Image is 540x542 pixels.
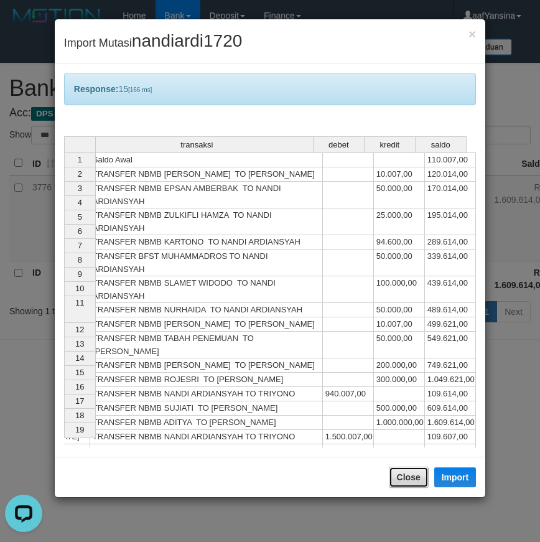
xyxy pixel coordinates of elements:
td: 2.439.614,00 [374,444,425,459]
th: Select whole grid [64,136,96,152]
span: saldo [431,141,450,149]
span: 5 [78,212,82,222]
td: TRANSFER NBMB ROJESRI TO [PERSON_NAME] [90,373,323,387]
td: 609.614,00 [425,401,476,416]
td: Total Mutasi [90,444,323,459]
td: 1.500.007,00 [323,430,374,444]
span: 11 [75,298,84,307]
td: 300.000,00 [374,373,425,387]
td: 289.614,00 [425,235,476,250]
td: 500.000,00 [374,401,425,416]
td: 10.007,00 [374,167,425,182]
td: Saldo Awal [90,152,323,167]
td: 109.614,00 [425,387,476,401]
td: 109.607,00 [425,430,476,444]
span: 12 [75,325,84,334]
span: 7 [78,241,82,250]
span: nandiardi1720 [132,31,243,50]
button: Open LiveChat chat widget [5,5,42,42]
td: TRANSFER NBMB NURHAIDA TO NANDI ARDIANSYAH [90,303,323,317]
span: 13 [75,339,84,348]
td: 2.440.014,00 [323,444,374,459]
span: 8 [78,255,82,264]
td: 1.609.614,00 [425,416,476,430]
span: 18 [75,411,84,420]
span: transaksi [180,141,213,149]
td: 200.000,00 [374,358,425,373]
td: TRANSFER NBMB NANDI ARDIANSYAH TO TRIYONO [90,387,323,401]
span: 9 [78,269,82,279]
td: 120.014,00 [425,167,476,182]
td: 50.000,00 [374,303,425,317]
span: 1 [78,155,82,164]
span: 6 [78,227,82,236]
td: TRANSFER BFST MUHAMMADROS TO NANDI ARDIANSYAH [90,250,323,276]
td: 339.614,00 [425,250,476,276]
td: 940.007,00 [323,387,374,401]
span: 4 [78,198,82,207]
div: 15 [64,73,476,105]
td: 1.049.621,00 [425,373,476,387]
td: 170.014,00 [425,182,476,208]
td: TRANSFER NBMB ADITYA TO [PERSON_NAME] [90,416,323,430]
span: kredit [379,141,399,149]
td: TRANSFER NBMB SLAMET WIDODO TO NANDI ARDIANSYAH [90,276,323,303]
span: 15 [75,368,84,377]
span: [166 ms] [128,86,152,93]
span: × [468,27,476,41]
span: 16 [75,382,84,391]
button: Import [434,467,477,487]
span: 10 [75,284,84,293]
td: TRANSFER NBMB SUJIATI TO [PERSON_NAME] [90,401,323,416]
td: 10.007,00 [374,317,425,332]
td: TRANSFER NBMB NANDI ARDIANSYAH TO TRIYONO [90,430,323,444]
td: 94.600,00 [374,235,425,250]
span: 19 [75,425,84,434]
td: TRANSFER NBMB TABAH PENEMUAN TO [PERSON_NAME] [90,332,323,358]
td: TRANSFER NBMB [PERSON_NAME] TO [PERSON_NAME] [90,167,323,182]
td: 25.000,00 [374,208,425,235]
td: [DATE] [51,444,90,459]
span: 3 [78,184,82,193]
td: 50.000,00 [374,250,425,276]
span: 17 [75,396,84,406]
td: TRANSFER NBMB [PERSON_NAME] TO [PERSON_NAME] [90,358,323,373]
td: 50.000,00 [374,332,425,358]
td: 749.621,00 [425,358,476,373]
span: debet [328,141,349,149]
td: 1.000.000,00 [374,416,425,430]
span: 14 [75,353,84,363]
span: Import Mutasi [64,37,243,49]
td: 489.614,00 [425,303,476,317]
td: 100.000,00 [374,276,425,303]
span: 2 [78,169,82,179]
b: Response: [74,84,119,94]
td: 439.614,00 [425,276,476,303]
td: 195.014,00 [425,208,476,235]
td: TRANSFER NBMB EPSAN AMBERBAK TO NANDI ARDIANSYAH [90,182,323,208]
td: TRANSFER NBMB ZULKIFLI HAMZA TO NANDI ARDIANSYAH [90,208,323,235]
td: 50.000,00 [374,182,425,208]
td: TRANSFER NBMB KARTONO TO NANDI ARDIANSYAH [90,235,323,250]
td: 110.007,00 [425,152,476,167]
td: 499.621,00 [425,317,476,332]
td: TRANSFER NBMB [PERSON_NAME] TO [PERSON_NAME] [90,317,323,332]
button: Close [468,27,476,40]
button: Close [389,467,429,488]
td: 549.621,00 [425,332,476,358]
